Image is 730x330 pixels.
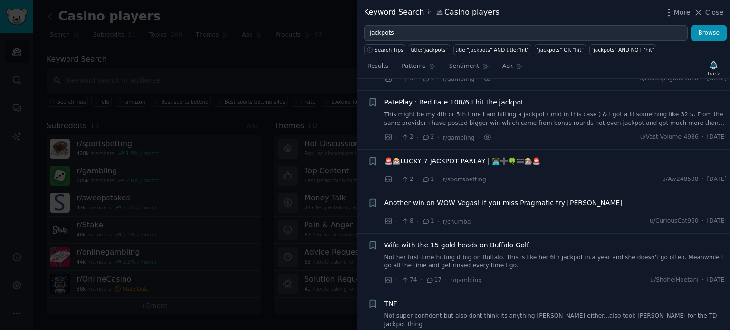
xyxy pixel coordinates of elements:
[662,175,699,184] span: u/Aw248508
[650,276,698,284] span: u/ShoheiHoetani
[591,47,654,53] div: "jackpots" AND NOT "hit"
[427,9,432,17] span: in
[396,217,398,226] span: ·
[478,132,480,142] span: ·
[707,276,727,284] span: [DATE]
[384,198,623,208] a: Another win on WOW Vegas! if you miss Pragmatic try [PERSON_NAME]
[384,156,540,166] a: 🚨🎰LUCKY 7 JACKPOT PARLAY | 👨🏾‍💻➕🍀🟰🎰🚨
[398,59,439,78] a: Patterns
[384,299,397,309] a: TNF
[535,44,586,55] a: "jackpots" OR "hit"
[449,62,479,71] span: Sentiment
[445,275,447,285] span: ·
[693,8,723,18] button: Close
[422,175,434,184] span: 1
[443,176,486,183] span: r/sportsbetting
[478,74,480,84] span: ·
[396,74,398,84] span: ·
[702,133,704,141] span: ·
[384,312,727,329] a: Not super confident but also dont think its anything [PERSON_NAME] either...also took [PERSON_NAM...
[401,276,417,284] span: 74
[707,133,727,141] span: [DATE]
[364,25,688,41] input: Try a keyword related to your business
[664,8,691,18] button: More
[438,74,440,84] span: ·
[422,217,434,226] span: 1
[707,217,727,226] span: [DATE]
[396,174,398,184] span: ·
[364,44,405,55] button: Search Tips
[702,217,704,226] span: ·
[640,133,699,141] span: u/Vast-Volume-4986
[537,47,584,53] div: "jackpots" OR "hit"
[704,58,723,78] button: Track
[421,275,423,285] span: ·
[364,7,499,19] div: Keyword Search Casino players
[702,75,704,83] span: ·
[702,175,704,184] span: ·
[401,217,413,226] span: 8
[422,133,434,141] span: 2
[417,174,419,184] span: ·
[691,25,727,41] button: Browse
[384,254,727,270] a: Not her first time hitting it big on Buffalo. This is like her 6th jackpot in a year and she does...
[364,59,392,78] a: Results
[443,218,471,225] span: r/chumba
[384,240,529,250] a: Wife with the 15 gold heads on Buffalo Golf
[401,175,413,184] span: 2
[401,75,413,83] span: 3
[589,44,657,55] a: "jackpots" AND NOT "hit"
[396,275,398,285] span: ·
[375,47,403,53] span: Search Tips
[367,62,388,71] span: Results
[446,59,492,78] a: Sentiment
[451,277,482,283] span: r/gambling
[443,75,475,82] span: r/gambling
[438,132,440,142] span: ·
[417,217,419,226] span: ·
[417,132,419,142] span: ·
[502,62,513,71] span: Ask
[384,111,727,127] a: This might be my 4th or 5th time I am hitting a jackpot ( mid in this case ) & I got a lil someth...
[411,47,448,53] div: title:"jackpots"
[455,47,529,53] div: title:"jackpots" AND title:"hit"
[707,75,727,83] span: [DATE]
[426,276,442,284] span: 17
[674,8,691,18] span: More
[453,44,531,55] a: title:"jackpots" AND title:"hit"
[499,59,526,78] a: Ask
[639,75,699,83] span: u/Holdup-igotanidea
[650,217,699,226] span: u/CuriousCat960
[401,133,413,141] span: 2
[443,134,475,141] span: r/gambling
[384,97,524,107] a: PatePlay : Red Fate 100/6 I hit the jackpot
[438,174,440,184] span: ·
[707,175,727,184] span: [DATE]
[402,62,425,71] span: Patterns
[438,217,440,226] span: ·
[396,132,398,142] span: ·
[422,75,434,83] span: 1
[417,74,419,84] span: ·
[707,70,720,77] div: Track
[705,8,723,18] span: Close
[409,44,450,55] a: title:"jackpots"
[702,276,704,284] span: ·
